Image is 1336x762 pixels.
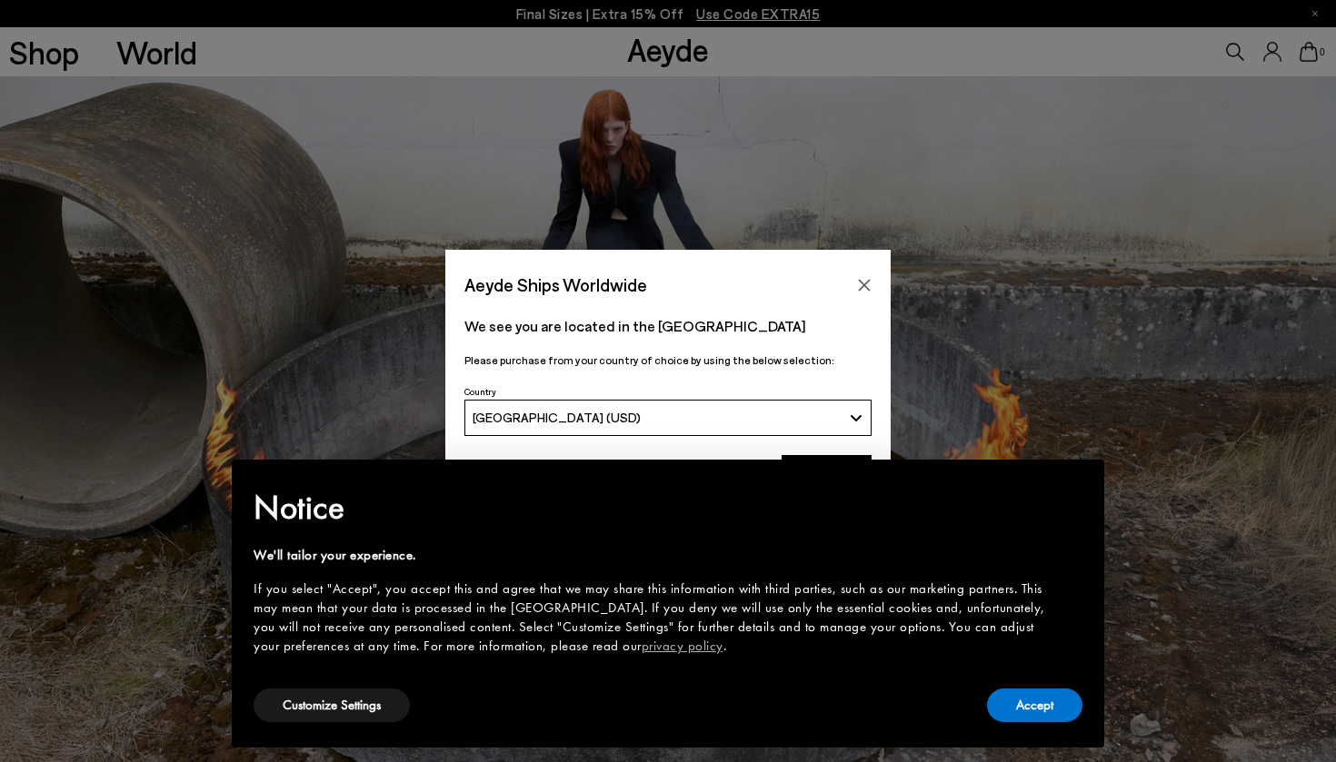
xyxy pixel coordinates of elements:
[1053,465,1097,509] button: Close this notice
[1070,472,1082,500] span: ×
[254,546,1053,565] div: We'll tailor your experience.
[254,579,1053,656] div: If you select "Accept", you accept this and agree that we may share this information with third p...
[987,688,1082,722] button: Accept
[254,688,410,722] button: Customize Settings
[851,272,878,299] button: Close
[464,315,872,337] p: We see you are located in the [GEOGRAPHIC_DATA]
[464,269,647,301] span: Aeyde Ships Worldwide
[464,351,872,369] p: Please purchase from your country of choice by using the below selection:
[464,386,496,397] span: Country
[642,637,723,655] a: privacy policy
[254,484,1053,531] h2: Notice
[473,410,641,425] span: [GEOGRAPHIC_DATA] (USD)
